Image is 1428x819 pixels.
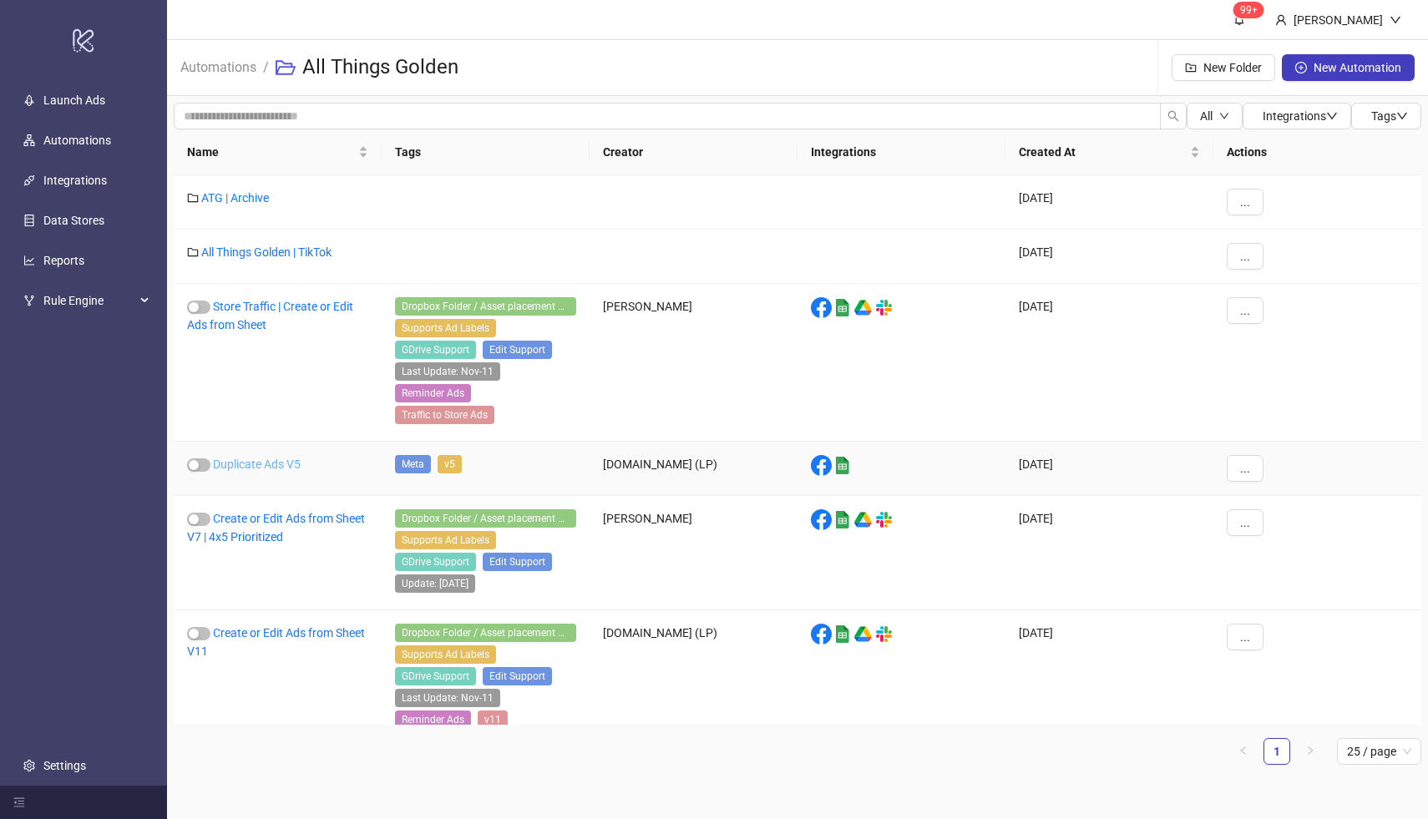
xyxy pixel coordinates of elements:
span: Edit Support [483,553,552,571]
span: Dropbox Folder / Asset placement detection [395,297,576,316]
span: plus-circle [1295,62,1307,73]
li: Next Page [1297,738,1324,765]
span: Rule Engine [43,285,135,318]
span: Supports Ad Labels [395,319,496,337]
th: Actions [1213,129,1421,175]
div: [DATE] [1005,610,1213,746]
span: Integrations [1263,109,1338,123]
button: ... [1227,509,1263,536]
div: [DATE] [1005,175,1213,230]
span: v5 [438,455,462,473]
span: down [1390,14,1401,26]
sup: 1610 [1233,2,1264,18]
a: Reports [43,255,84,268]
span: fork [23,296,35,307]
a: Create or Edit Ads from Sheet V7 | 4x5 Prioritized [187,512,365,543]
span: v11 [478,710,508,729]
a: Automations [43,134,111,148]
span: Traffic to Store Ads [395,406,494,424]
div: [PERSON_NAME] [590,496,798,610]
span: ... [1240,195,1250,209]
span: Edit Support [483,341,552,359]
span: All [1200,109,1213,123]
button: Integrationsdown [1243,103,1351,129]
a: All Things Golden | TikTok [201,245,332,259]
span: GDrive Support [395,667,476,685]
span: Reminder Ads [395,710,471,729]
span: Edit Support [483,667,552,685]
span: down [1326,110,1338,122]
button: New Automation [1282,54,1415,81]
span: Meta [395,455,431,473]
div: [PERSON_NAME] [590,284,798,442]
button: ... [1227,243,1263,270]
span: Update: 21-10-2024 [395,574,475,593]
span: Dropbox Folder / Asset placement detection [395,509,576,528]
span: New Automation [1314,61,1401,74]
span: ... [1240,516,1250,529]
span: Reminder Ads [395,384,471,402]
span: Dropbox Folder / Asset placement detection [395,624,576,642]
span: ... [1240,630,1250,644]
div: [DATE] [1005,442,1213,496]
span: Name [187,143,355,161]
th: Tags [382,129,590,175]
span: Last Update: Nov-11 [395,689,500,707]
div: [DOMAIN_NAME] (LP) [590,610,798,746]
span: ... [1240,462,1250,475]
li: / [263,41,269,94]
h3: All Things Golden [302,54,458,81]
span: folder-add [1185,62,1197,73]
a: Launch Ads [43,94,105,108]
span: New Folder [1203,61,1262,74]
div: [PERSON_NAME] [1287,11,1390,29]
span: Supports Ad Labels [395,645,496,664]
span: 25 / page [1347,739,1411,764]
button: ... [1227,624,1263,650]
th: Creator [590,129,798,175]
span: folder [187,246,199,258]
li: 1 [1263,738,1290,765]
span: user [1275,14,1287,26]
div: Page Size [1337,738,1421,765]
button: Tagsdown [1351,103,1421,129]
a: 1 [1264,739,1289,764]
span: GDrive Support [395,341,476,359]
span: Supports Ad Labels [395,531,496,549]
span: search [1167,110,1179,122]
th: Created At [1005,129,1213,175]
a: ATG | Archive [201,191,269,205]
span: ... [1240,304,1250,317]
span: Tags [1371,109,1408,123]
li: Previous Page [1230,738,1257,765]
a: Settings [43,759,86,772]
span: folder [187,192,199,204]
div: [DATE] [1005,284,1213,442]
span: GDrive Support [395,553,476,571]
a: Store Traffic | Create or Edit Ads from Sheet [187,300,353,331]
button: ... [1227,189,1263,215]
button: Alldown [1187,103,1243,129]
span: ... [1240,250,1250,263]
button: ... [1227,297,1263,324]
span: menu-fold [13,796,25,808]
button: right [1297,738,1324,765]
a: Integrations [43,174,107,188]
div: [DOMAIN_NAME] (LP) [590,442,798,496]
div: [DATE] [1005,230,1213,284]
a: Duplicate Ads V5 [213,458,301,471]
button: New Folder [1172,54,1275,81]
span: left [1238,746,1248,756]
a: Create or Edit Ads from Sheet V11 [187,626,365,658]
span: bell [1233,13,1245,25]
span: down [1396,110,1408,122]
button: left [1230,738,1257,765]
span: right [1305,746,1315,756]
div: [DATE] [1005,496,1213,610]
span: Created At [1019,143,1187,161]
a: Automations [177,57,260,75]
span: down [1219,111,1229,121]
button: ... [1227,455,1263,482]
span: Last Update: Nov-11 [395,362,500,381]
th: Integrations [798,129,1005,175]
